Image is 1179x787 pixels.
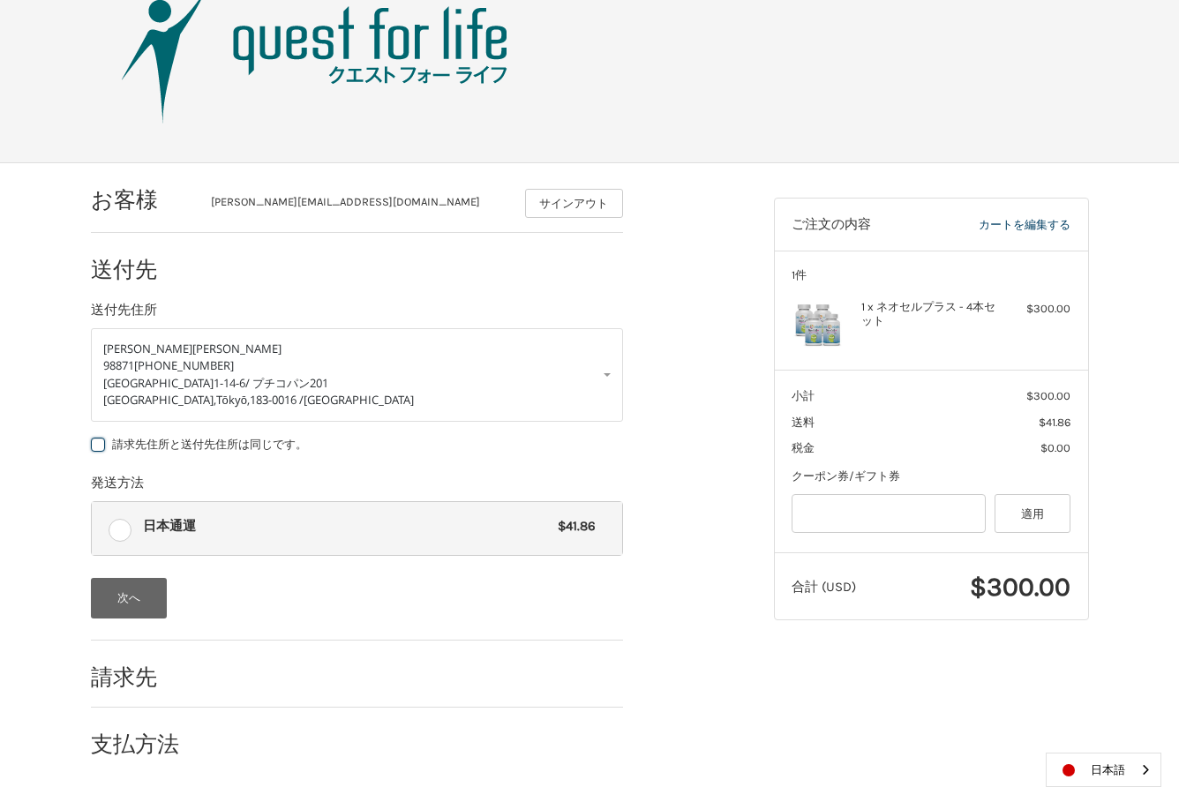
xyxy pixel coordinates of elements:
[550,516,597,536] span: $41.86
[792,579,856,595] span: 合計 (USD)
[91,256,194,283] h2: 送付先
[792,268,1070,282] h3: 1件
[103,375,245,391] span: [GEOGRAPHIC_DATA]1-14-6
[792,389,815,402] span: 小計
[103,392,216,408] span: [GEOGRAPHIC_DATA],
[970,571,1070,603] span: $300.00
[245,375,328,391] span: / プチコパン201
[134,357,234,373] span: [PHONE_NUMBER]
[1040,441,1070,454] span: $0.00
[143,516,550,536] span: 日本通運
[211,193,507,218] div: [PERSON_NAME][EMAIL_ADDRESS][DOMAIN_NAME]
[1026,389,1070,402] span: $300.00
[103,341,192,356] span: [PERSON_NAME]
[91,186,194,214] h2: お客様
[91,731,194,758] h2: 支払方法
[91,438,623,452] label: 請求先住所と送付先住所は同じです。
[1046,753,1161,787] div: Language
[792,468,1070,485] div: クーポン券/ギフト券
[91,328,623,422] a: Enter or select a different address
[103,357,134,373] span: 98871
[1047,753,1160,786] a: 日本語
[1046,753,1161,787] aside: Language selected: 日本語
[1001,300,1070,318] div: $300.00
[304,392,414,408] span: [GEOGRAPHIC_DATA]
[792,416,815,429] span: 送料
[525,189,623,218] button: サインアウト
[792,216,921,234] h3: ご注文の内容
[91,300,157,328] legend: 送付先住所
[921,216,1070,234] a: カートを編集する
[250,392,304,408] span: 183-0016 /
[861,300,996,329] h4: 1 x ネオセルプラス - 4本セット
[91,663,194,691] h2: 請求先
[995,494,1071,534] button: 適用
[792,441,815,454] span: 税金
[1039,416,1070,429] span: $41.86
[216,392,250,408] span: Tōkyō,
[192,341,282,356] span: [PERSON_NAME]
[91,578,168,618] button: 次へ
[91,473,144,501] legend: 発送方法
[792,494,986,534] input: Gift Certificate or Coupon Code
